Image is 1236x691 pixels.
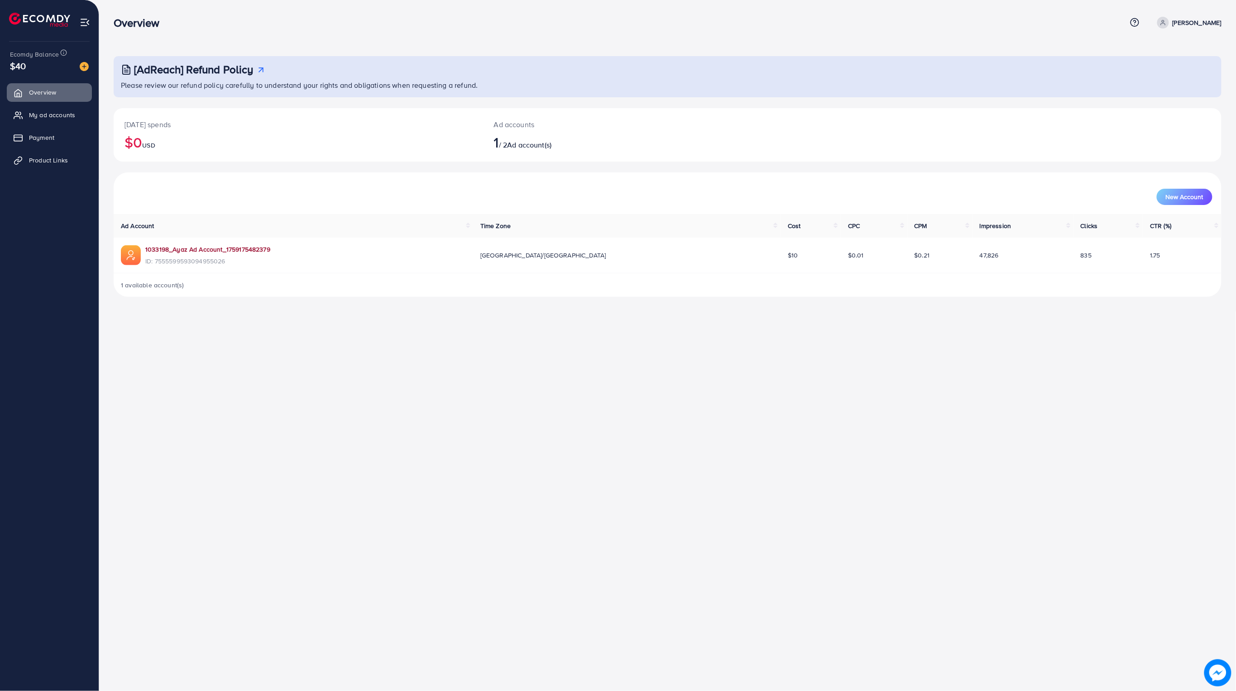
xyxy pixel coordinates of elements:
span: 1 available account(s) [121,281,184,290]
span: $0.21 [915,251,930,260]
img: image [80,62,89,71]
a: Product Links [7,151,92,169]
span: [GEOGRAPHIC_DATA]/[GEOGRAPHIC_DATA] [480,251,606,260]
h2: / 2 [494,133,749,151]
span: New Account [1166,194,1203,200]
span: Payment [29,133,54,142]
span: Time Zone [480,221,511,230]
span: Cost [788,221,801,230]
a: Payment [7,129,92,147]
span: My ad accounts [29,110,75,119]
img: logo [9,13,70,27]
h3: [AdReach] Refund Policy [134,63,254,76]
p: [DATE] spends [125,119,472,130]
a: My ad accounts [7,106,92,124]
span: Ad account(s) [507,140,551,150]
a: Overview [7,83,92,101]
p: Ad accounts [494,119,749,130]
span: CTR (%) [1150,221,1171,230]
span: Product Links [29,156,68,165]
span: CPC [848,221,860,230]
img: ic-ads-acc.e4c84228.svg [121,245,141,265]
span: CPM [915,221,927,230]
span: ID: 7555599593094955026 [145,257,270,266]
span: Clicks [1081,221,1098,230]
h3: Overview [114,16,167,29]
span: Ad Account [121,221,154,230]
p: Please review our refund policy carefully to understand your rights and obligations when requesti... [121,80,1216,91]
span: Impression [980,221,1011,230]
span: 1 [494,132,499,152]
span: Overview [29,88,56,97]
span: $0.01 [848,251,864,260]
span: $10 [788,251,798,260]
span: 835 [1081,251,1092,260]
h2: $0 [125,133,472,151]
span: $40 [10,59,26,72]
span: Ecomdy Balance [10,50,59,59]
button: New Account [1157,189,1212,205]
img: image [1204,659,1231,686]
a: 1033198_Ayaz Ad Account_1759175482379 [145,245,270,254]
span: 47,826 [980,251,999,260]
p: [PERSON_NAME] [1173,17,1222,28]
img: menu [80,17,90,28]
span: 1.75 [1150,251,1160,260]
span: USD [142,141,155,150]
a: [PERSON_NAME] [1154,17,1222,29]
